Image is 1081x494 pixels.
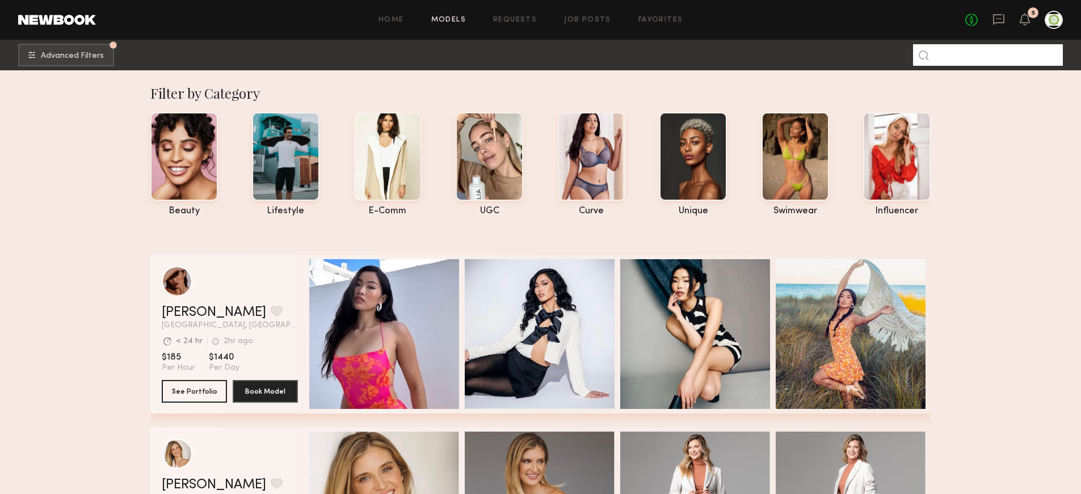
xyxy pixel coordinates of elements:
[252,206,319,216] div: lifestyle
[209,363,239,373] span: Per Day
[558,206,625,216] div: curve
[150,84,931,102] div: Filter by Category
[176,337,203,345] div: < 24 hr
[150,206,218,216] div: beauty
[1032,10,1035,16] div: 5
[378,16,404,24] a: Home
[431,16,466,24] a: Models
[162,478,266,492] a: [PERSON_NAME]
[638,16,683,24] a: Favorites
[18,44,114,66] button: Advanced Filters
[762,206,829,216] div: swimwear
[456,206,523,216] div: UGC
[224,337,253,345] div: 2hr ago
[564,16,611,24] a: Job Posts
[162,306,266,319] a: [PERSON_NAME]
[493,16,537,24] a: Requests
[162,363,195,373] span: Per Hour
[41,52,104,60] span: Advanced Filters
[233,380,298,403] button: Book Model
[863,206,931,216] div: influencer
[659,206,727,216] div: unique
[162,352,195,363] span: $185
[354,206,422,216] div: e-comm
[162,322,298,330] span: [GEOGRAPHIC_DATA], [GEOGRAPHIC_DATA]
[209,352,239,363] span: $1440
[162,380,227,403] button: See Portfolio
